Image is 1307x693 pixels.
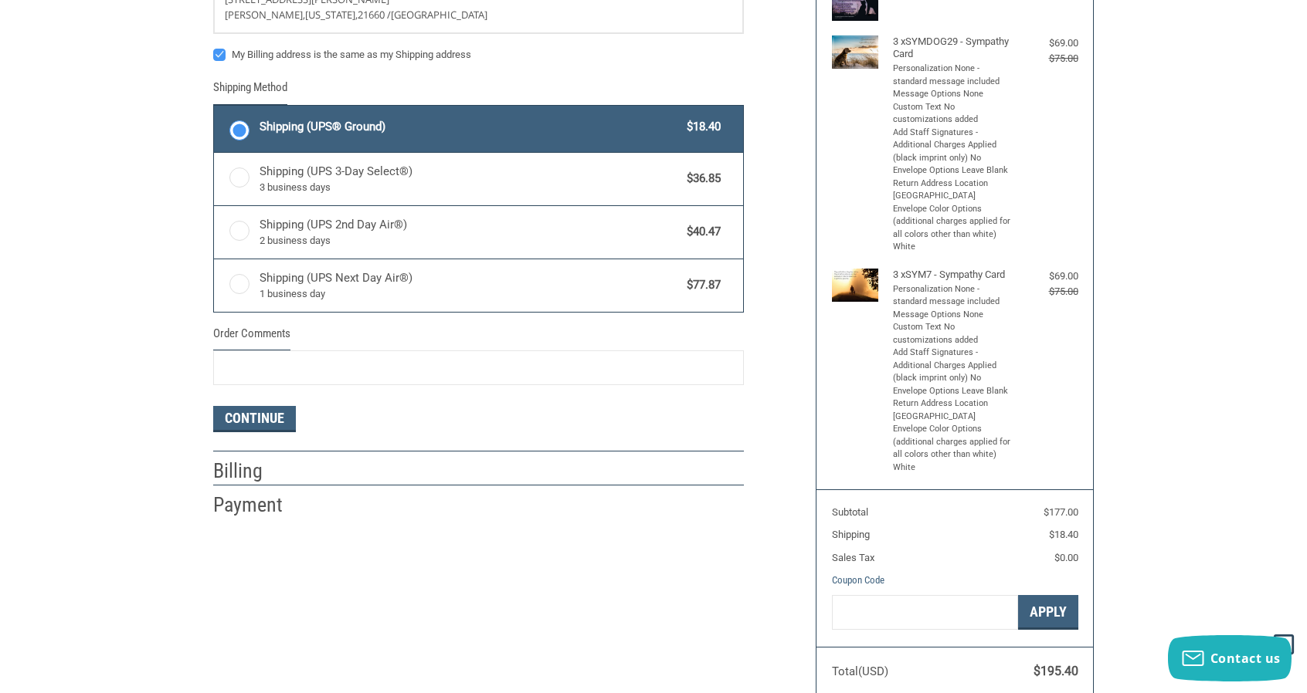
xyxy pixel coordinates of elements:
div: $75.00 [1017,284,1078,299]
span: Shipping [832,529,870,540]
span: $0.00 [1054,552,1078,563]
h4: 3 x SYM7 - Sympathy Card [893,269,1013,281]
li: Personalization None - standard message included [893,63,1013,88]
span: $77.87 [679,276,721,294]
li: Add Staff Signatures - Additional Charges Applied (black imprint only) No [893,346,1013,385]
span: $36.85 [679,170,721,188]
label: My Billing address is the same as my Shipping address [213,49,744,61]
div: $69.00 [1017,269,1078,284]
span: Sales Tax [832,552,874,563]
button: Contact us [1168,635,1292,681]
span: $18.40 [679,118,721,136]
span: 21660 / [358,8,391,22]
li: Envelope Options Leave Blank [893,385,1013,398]
span: [US_STATE], [305,8,358,22]
span: $177.00 [1044,506,1078,518]
button: Apply [1018,595,1078,630]
li: Add Staff Signatures - Additional Charges Applied (black imprint only) No [893,127,1013,165]
h2: Billing [213,458,304,484]
h4: 3 x SYMDOG29 - Sympathy Card [893,35,1013,61]
input: Gift Certificate or Coupon Code [832,595,1018,630]
span: Contact us [1210,650,1281,667]
li: Return Address Location [GEOGRAPHIC_DATA] [893,177,1013,203]
li: Custom Text No customizations added [893,101,1013,127]
span: Shipping (UPS Next Day Air®) [260,269,680,302]
legend: Shipping Method [213,79,287,104]
li: Envelope Color Options (additional charges applied for all colors other than white) White [893,203,1013,254]
span: Subtotal [832,506,868,518]
h2: Payment [213,492,304,518]
li: Personalization None - standard message included [893,283,1013,309]
span: $18.40 [1049,529,1078,540]
span: [PERSON_NAME], [225,8,305,22]
span: 2 business days [260,233,680,248]
span: $195.40 [1034,664,1078,678]
a: Coupon Code [832,574,884,586]
span: 1 business day [260,286,680,302]
li: Envelope Options Leave Blank [893,164,1013,177]
span: [GEOGRAPHIC_DATA] [391,8,487,22]
li: Custom Text No customizations added [893,321,1013,346]
li: Return Address Location [GEOGRAPHIC_DATA] [893,397,1013,423]
button: Continue [213,406,296,432]
li: Message Options None [893,309,1013,322]
span: Shipping (UPS 3-Day Select®) [260,163,680,195]
li: Message Options None [893,88,1013,101]
legend: Order Comments [213,325,290,350]
span: 3 business days [260,180,680,195]
div: $75.00 [1017,51,1078,66]
span: Total (USD) [832,664,888,678]
span: $40.47 [679,223,721,241]
li: Envelope Color Options (additional charges applied for all colors other than white) White [893,423,1013,474]
span: Shipping (UPS 2nd Day Air®) [260,216,680,248]
span: Shipping (UPS® Ground) [260,118,680,136]
div: $69.00 [1017,35,1078,51]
